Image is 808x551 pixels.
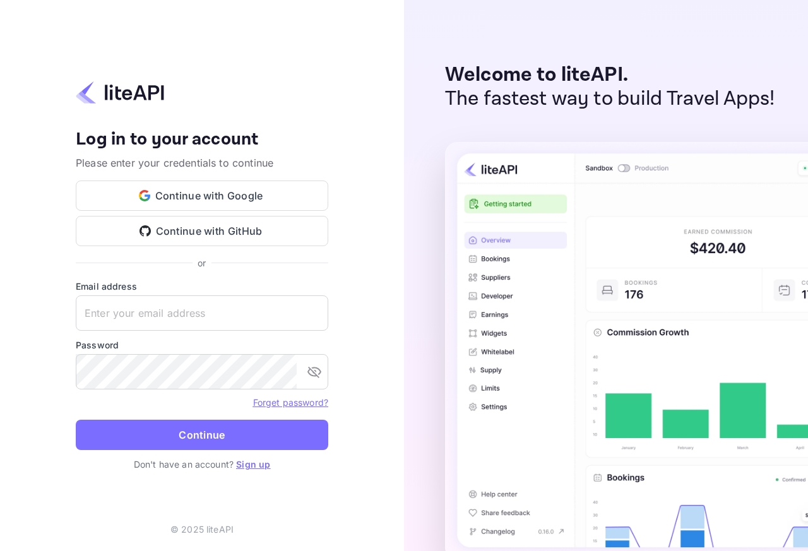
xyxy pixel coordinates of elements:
a: Forget password? [253,397,328,408]
img: liteapi [76,80,164,105]
p: Don't have an account? [76,458,328,471]
p: The fastest way to build Travel Apps! [445,87,775,111]
input: Enter your email address [76,295,328,331]
a: Sign up [236,459,270,470]
button: Continue with GitHub [76,216,328,246]
p: or [198,256,206,270]
p: © 2025 liteAPI [170,523,234,536]
button: Continue [76,420,328,450]
button: Continue with Google [76,181,328,211]
h4: Log in to your account [76,129,328,151]
a: Forget password? [253,396,328,408]
label: Email address [76,280,328,293]
p: Welcome to liteAPI. [445,63,775,87]
p: Please enter your credentials to continue [76,155,328,170]
label: Password [76,338,328,352]
button: toggle password visibility [302,359,327,384]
